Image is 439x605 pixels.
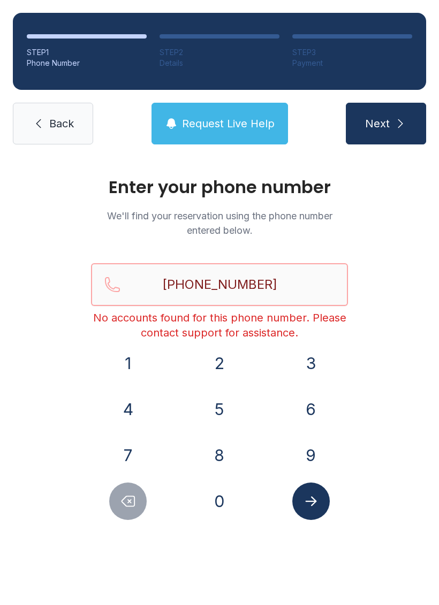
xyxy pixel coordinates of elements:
button: 3 [292,344,330,382]
button: 1 [109,344,147,382]
div: No accounts found for this phone number. Please contact support for assistance. [91,310,348,340]
span: Back [49,116,74,131]
div: Phone Number [27,58,147,68]
p: We'll find your reservation using the phone number entered below. [91,209,348,238]
button: 6 [292,390,330,428]
button: 9 [292,436,330,474]
button: 2 [201,344,238,382]
button: 7 [109,436,147,474]
div: Details [160,58,279,68]
div: Payment [292,58,412,68]
button: 0 [201,483,238,520]
button: Delete number [109,483,147,520]
div: STEP 2 [160,47,279,58]
span: Request Live Help [182,116,275,131]
button: 5 [201,390,238,428]
input: Reservation phone number [91,263,348,306]
div: STEP 3 [292,47,412,58]
button: Submit lookup form [292,483,330,520]
span: Next [365,116,390,131]
h1: Enter your phone number [91,179,348,196]
button: 8 [201,436,238,474]
button: 4 [109,390,147,428]
div: STEP 1 [27,47,147,58]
